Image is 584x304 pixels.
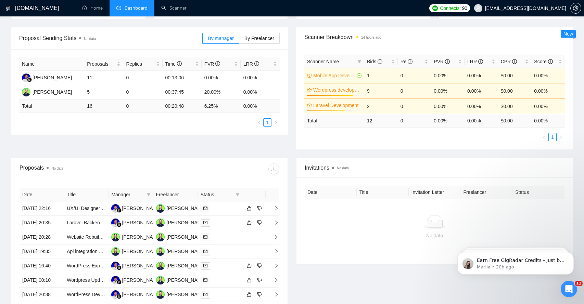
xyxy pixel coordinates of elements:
[257,206,262,211] span: dislike
[255,219,264,227] button: dislike
[247,220,252,225] span: like
[123,57,162,71] th: Replies
[268,263,279,268] span: right
[117,280,122,285] img: gigradar-bm.png
[122,204,161,212] div: [PERSON_NAME]
[434,59,450,64] span: PVR
[548,133,557,141] li: 1
[111,220,161,225] a: FR[PERSON_NAME]
[203,206,207,210] span: mail
[64,230,109,244] td: Website Rebuild Project Manager – Strategy, SEO & UX
[117,208,122,213] img: gigradar-bm.png
[398,114,431,127] td: 0
[147,193,151,197] span: filter
[203,235,207,239] span: mail
[84,71,123,85] td: 11
[465,98,498,114] td: 0.00%
[364,98,398,114] td: 2
[20,288,64,302] td: [DATE] 20:38
[255,276,264,284] button: dislike
[557,133,565,141] li: Next Page
[431,98,465,114] td: 0.00%
[245,204,253,212] button: like
[307,88,312,92] span: crown
[111,277,161,282] a: FR[PERSON_NAME]
[247,292,252,297] span: like
[123,100,162,113] td: 0
[257,277,262,283] span: dislike
[501,59,517,64] span: CPR
[367,59,382,64] span: Bids
[64,288,109,302] td: WordPress Developer Needed for Custom Template Creation Using ACF
[27,77,32,82] img: gigradar-bm.png
[255,262,264,270] button: dislike
[548,59,553,64] span: info-circle
[117,265,122,270] img: gigradar-bm.png
[111,247,120,256] img: SK
[241,71,280,85] td: 0.00%
[33,74,72,81] div: [PERSON_NAME]
[274,120,278,124] span: right
[559,135,563,139] span: right
[123,85,162,100] td: 0
[476,6,481,11] span: user
[125,5,148,11] span: Dashboard
[447,238,584,286] iframe: Intercom notifications message
[531,83,565,98] td: 0.00%
[241,85,280,100] td: 0.00%
[257,120,261,124] span: left
[531,114,565,127] td: 0.00 %
[20,244,64,259] td: [DATE] 19:35
[305,163,564,172] span: Invitations
[64,216,109,230] td: Laravel Backend Developer — Email & WhatsApp Automation Integration (MailerLite + Twilio/WATI)
[445,59,450,64] span: info-circle
[22,88,30,96] img: SK
[432,5,438,11] img: upwork-logo.png
[264,119,271,126] a: 1
[156,204,165,213] img: SK
[465,68,498,83] td: 0.00%
[245,290,253,299] button: like
[268,163,279,174] button: download
[356,56,363,67] span: filter
[357,73,361,78] span: check-circle
[247,263,252,268] span: like
[64,273,109,288] td: Wordpress Updates & Maintenance + Social Media support
[51,167,63,170] span: No data
[20,230,64,244] td: [DATE] 20:28
[156,205,206,211] a: SK[PERSON_NAME]
[234,189,241,200] span: filter
[64,188,109,201] th: Title
[561,281,577,297] iframe: Intercom live chat
[156,277,206,282] a: SK[PERSON_NAME]
[534,59,553,64] span: Score
[247,206,252,211] span: like
[498,114,532,127] td: $ 0.00
[67,277,192,283] a: Wordpress Updates & Maintenance + Social Media support
[307,73,312,78] span: crown
[122,262,161,269] div: [PERSON_NAME]
[111,219,120,227] img: FR
[87,60,115,68] span: Proposals
[364,68,398,83] td: 1
[156,248,206,254] a: SK[PERSON_NAME]
[145,189,152,200] span: filter
[156,290,165,299] img: SK
[462,4,467,12] span: 90
[440,4,460,12] span: Connects:
[126,60,154,68] span: Replies
[245,219,253,227] button: like
[467,59,483,64] span: LRR
[111,248,161,254] a: SK[PERSON_NAME]
[498,68,532,83] td: $0.00
[111,263,161,268] a: FR[PERSON_NAME]
[64,244,109,259] td: Api integration Shopify-Allegro
[357,186,409,199] th: Title
[163,85,202,100] td: 00:37:45
[307,59,339,64] span: Scanner Name
[465,114,498,127] td: 0.00 %
[305,186,357,199] th: Date
[401,59,413,64] span: Re
[202,100,241,113] td: 6.25 %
